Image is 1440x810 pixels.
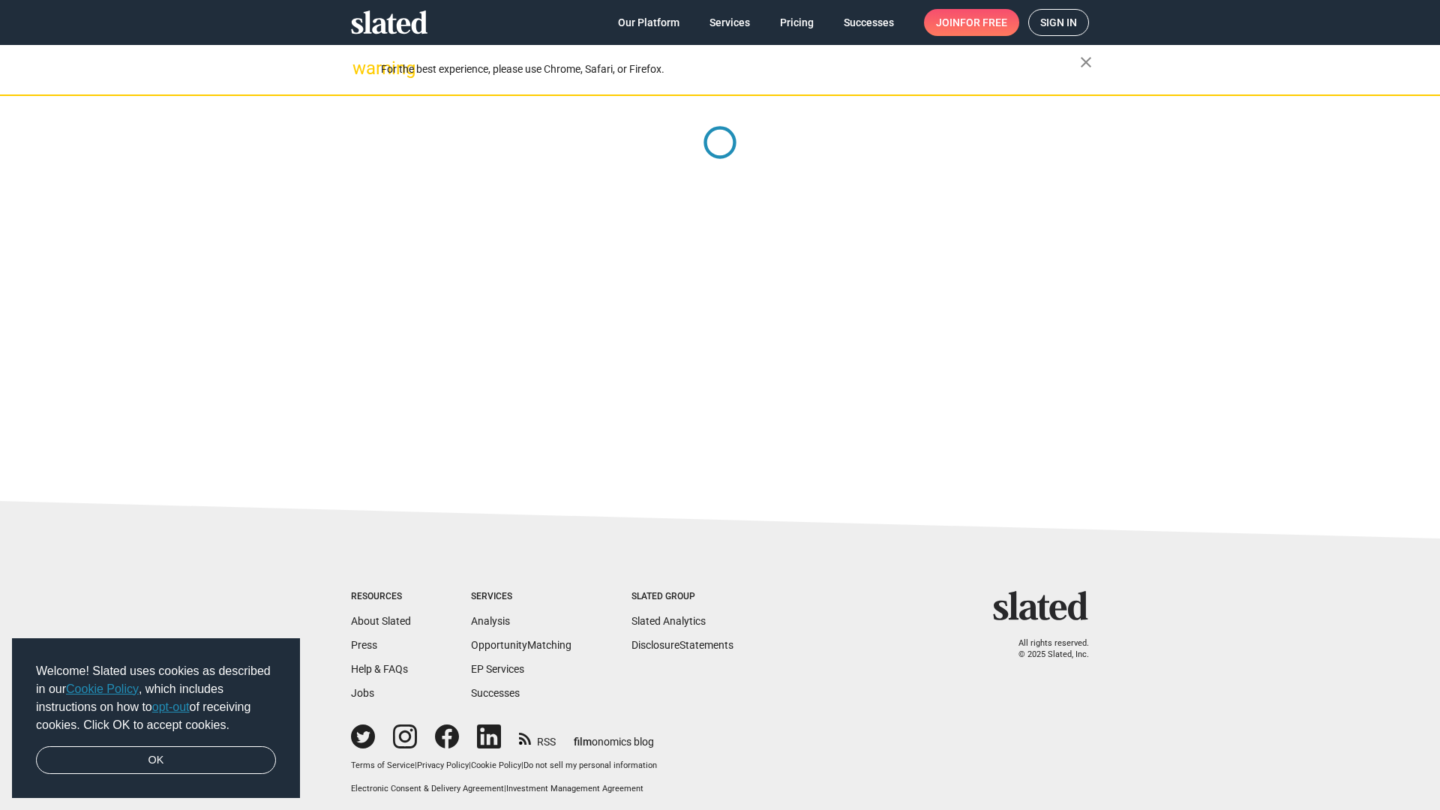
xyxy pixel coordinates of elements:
[960,9,1007,36] span: for free
[618,9,679,36] span: Our Platform
[606,9,691,36] a: Our Platform
[523,760,657,772] button: Do not sell my personal information
[471,687,520,699] a: Successes
[924,9,1019,36] a: Joinfor free
[152,700,190,713] a: opt-out
[36,746,276,775] a: dismiss cookie message
[574,723,654,749] a: filmonomics blog
[66,682,139,695] a: Cookie Policy
[631,615,706,627] a: Slated Analytics
[768,9,826,36] a: Pricing
[844,9,894,36] span: Successes
[351,663,408,675] a: Help & FAQs
[471,615,510,627] a: Analysis
[519,726,556,749] a: RSS
[471,591,571,603] div: Services
[351,615,411,627] a: About Slated
[469,760,471,770] span: |
[351,784,504,793] a: Electronic Consent & Delivery Agreement
[521,760,523,770] span: |
[1003,638,1089,660] p: All rights reserved. © 2025 Slated, Inc.
[12,638,300,799] div: cookieconsent
[832,9,906,36] a: Successes
[471,760,521,770] a: Cookie Policy
[351,639,377,651] a: Press
[1028,9,1089,36] a: Sign in
[381,59,1080,79] div: For the best experience, please use Chrome, Safari, or Firefox.
[697,9,762,36] a: Services
[631,639,733,651] a: DisclosureStatements
[506,784,643,793] a: Investment Management Agreement
[709,9,750,36] span: Services
[471,639,571,651] a: OpportunityMatching
[351,760,415,770] a: Terms of Service
[415,760,417,770] span: |
[780,9,814,36] span: Pricing
[936,9,1007,36] span: Join
[631,591,733,603] div: Slated Group
[1077,53,1095,71] mat-icon: close
[471,663,524,675] a: EP Services
[504,784,506,793] span: |
[352,59,370,77] mat-icon: warning
[417,760,469,770] a: Privacy Policy
[1040,10,1077,35] span: Sign in
[351,687,374,699] a: Jobs
[574,736,592,748] span: film
[351,591,411,603] div: Resources
[36,662,276,734] span: Welcome! Slated uses cookies as described in our , which includes instructions on how to of recei...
